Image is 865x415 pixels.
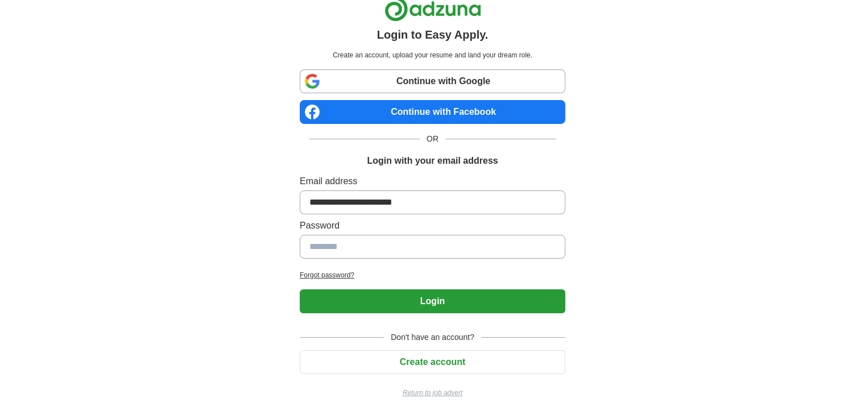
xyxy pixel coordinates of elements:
[302,50,563,60] p: Create an account, upload your resume and land your dream role.
[300,219,565,233] label: Password
[300,289,565,313] button: Login
[300,388,565,398] a: Return to job advert
[384,331,481,343] span: Don't have an account?
[300,357,565,367] a: Create account
[367,154,498,168] h1: Login with your email address
[300,100,565,124] a: Continue with Facebook
[420,133,445,145] span: OR
[300,350,565,374] button: Create account
[377,26,489,43] h1: Login to Easy Apply.
[300,270,565,280] a: Forgot password?
[300,69,565,93] a: Continue with Google
[300,175,565,188] label: Email address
